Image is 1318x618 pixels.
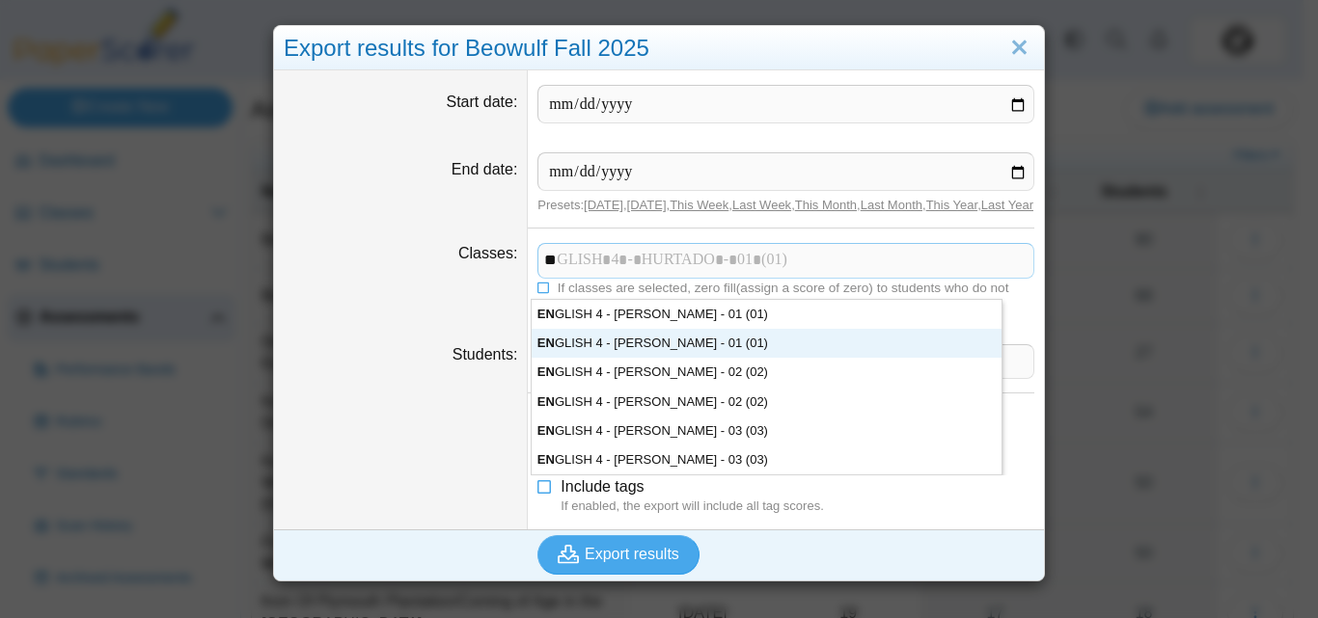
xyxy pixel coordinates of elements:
strong: EN [537,364,555,379]
a: Last Year [981,198,1033,212]
label: Students [453,346,518,363]
button: Export results [537,535,700,574]
label: End date [452,161,518,177]
a: Close [1004,32,1034,65]
strong: EN [537,307,555,321]
div: GLISH 4 - [PERSON_NAME] - 01 (01) [532,300,1002,329]
a: Last Month [861,198,922,212]
strong: EN [537,423,555,438]
div: GLISH 4 - [PERSON_NAME] - 02 (02) [532,388,1002,416]
a: This Year [926,198,978,212]
div: GLISH 4 - [PERSON_NAME] - 02 (02) [532,358,1002,387]
strong: EN [537,336,555,350]
strong: EN [537,394,555,409]
div: GLISH 4 - [PERSON_NAME] - 01 (01) [532,329,1002,358]
div: Export results for Beowulf Fall 2025 [274,26,1044,71]
div: Presets: , , , , , , , [537,197,1034,214]
a: This Week [670,198,728,212]
label: Start date [447,94,518,110]
span: Export results [585,546,679,562]
dfn: If enabled, the export will include all tag scores. [561,497,1034,515]
a: Last Week [732,198,791,212]
a: This Month [795,198,857,212]
div: GLISH 4 - [PERSON_NAME] - 03 (03) [532,445,1002,474]
label: Classes [458,245,517,261]
a: [DATE] [627,198,667,212]
span: If classes are selected, zero fill(assign a score of zero) to students who do not have a record o... [537,281,1008,313]
strong: EN [537,452,555,467]
tags: ​ [537,243,1034,278]
span: Include tags [561,478,644,495]
a: [DATE] [584,198,623,212]
div: GLISH 4 - [PERSON_NAME] - 03 (03) [532,416,1002,445]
